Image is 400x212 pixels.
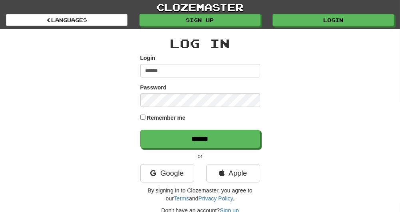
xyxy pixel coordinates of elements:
p: or [140,152,260,160]
a: Sign up [139,14,261,26]
a: Google [140,164,194,182]
h2: Log In [140,37,260,50]
a: Languages [6,14,127,26]
p: By signing in to Clozemaster, you agree to our and . [140,186,260,202]
a: Terms [174,195,189,202]
a: Apple [206,164,260,182]
a: Login [273,14,394,26]
label: Password [140,83,167,91]
label: Remember me [147,114,185,122]
a: Privacy Policy [198,195,233,202]
label: Login [140,54,155,62]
